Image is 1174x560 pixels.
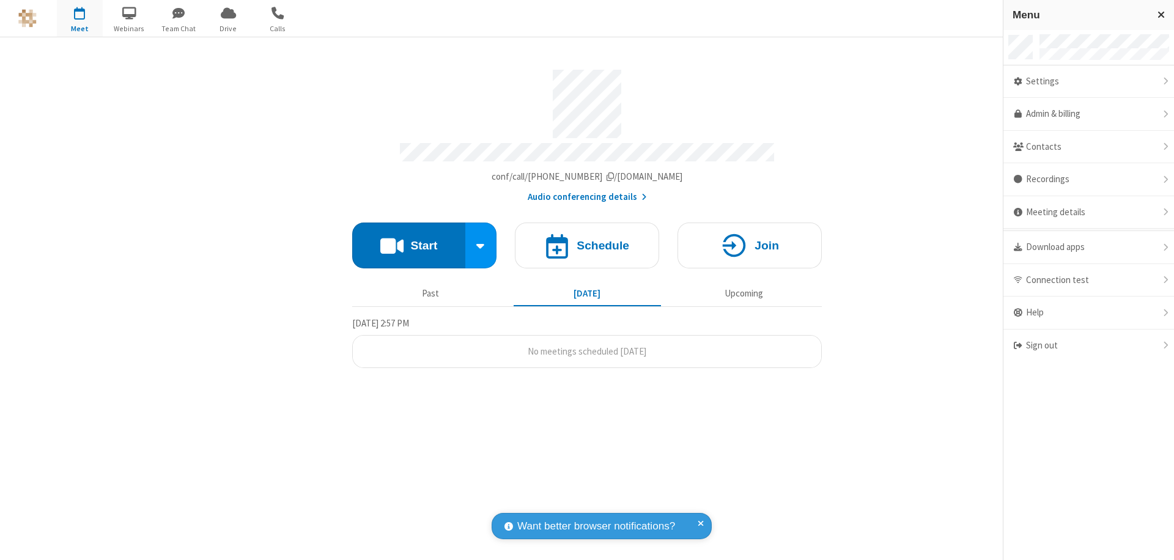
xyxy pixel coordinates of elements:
button: Upcoming [670,282,818,305]
h3: Menu [1013,9,1146,21]
span: [DATE] 2:57 PM [352,317,409,329]
section: Today's Meetings [352,316,822,369]
span: Webinars [106,23,152,34]
span: Calls [255,23,301,34]
button: Audio conferencing details [528,190,647,204]
div: Sign out [1003,330,1174,362]
h4: Start [410,240,437,251]
div: Contacts [1003,131,1174,164]
div: Recordings [1003,163,1174,196]
span: Team Chat [156,23,202,34]
button: Start [352,223,465,268]
h4: Join [755,240,779,251]
div: Help [1003,297,1174,330]
div: Start conference options [465,223,497,268]
span: Meet [57,23,103,34]
span: Drive [205,23,251,34]
span: No meetings scheduled [DATE] [528,345,646,357]
a: Admin & billing [1003,98,1174,131]
h4: Schedule [577,240,629,251]
button: Past [357,282,504,305]
div: Connection test [1003,264,1174,297]
section: Account details [352,61,822,204]
img: QA Selenium DO NOT DELETE OR CHANGE [18,9,37,28]
button: Schedule [515,223,659,268]
button: Copy my meeting room linkCopy my meeting room link [492,170,683,184]
div: Download apps [1003,231,1174,264]
div: Meeting details [1003,196,1174,229]
iframe: Chat [1143,528,1165,551]
button: Join [677,223,822,268]
div: Settings [1003,65,1174,98]
span: Want better browser notifications? [517,518,675,534]
span: Copy my meeting room link [492,171,683,182]
button: [DATE] [514,282,661,305]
